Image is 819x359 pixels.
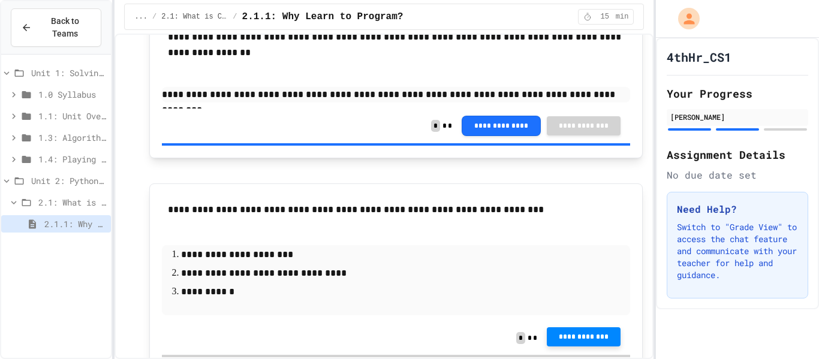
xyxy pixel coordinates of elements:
h1: 4thHr_CS1 [667,49,731,65]
span: / [152,12,156,22]
span: 1.3: Algorithms - from Pseudocode to Flowcharts [38,131,106,144]
span: 15 [595,12,615,22]
span: 1.4: Playing Games [38,153,106,165]
span: 2.1: What is Code? [161,12,228,22]
span: Back to Teams [39,15,91,40]
div: No due date set [667,168,808,182]
span: / [233,12,237,22]
span: Unit 1: Solving Problems in Computer Science [31,67,106,79]
span: 1.0 Syllabus [38,88,106,101]
h2: Assignment Details [667,146,808,163]
span: ... [134,12,147,22]
span: 2.1.1: Why Learn to Program? [44,218,106,230]
span: min [616,12,629,22]
p: Switch to "Grade View" to access the chat feature and communicate with your teacher for help and ... [677,221,798,281]
h2: Your Progress [667,85,808,102]
div: My Account [666,5,703,32]
span: 2.1: What is Code? [38,196,106,209]
h3: Need Help? [677,202,798,216]
span: 2.1.1: Why Learn to Program? [242,10,404,24]
button: Back to Teams [11,8,101,47]
span: Unit 2: Python Fundamentals [31,174,106,187]
div: [PERSON_NAME] [670,111,805,122]
span: 1.1: Unit Overview [38,110,106,122]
